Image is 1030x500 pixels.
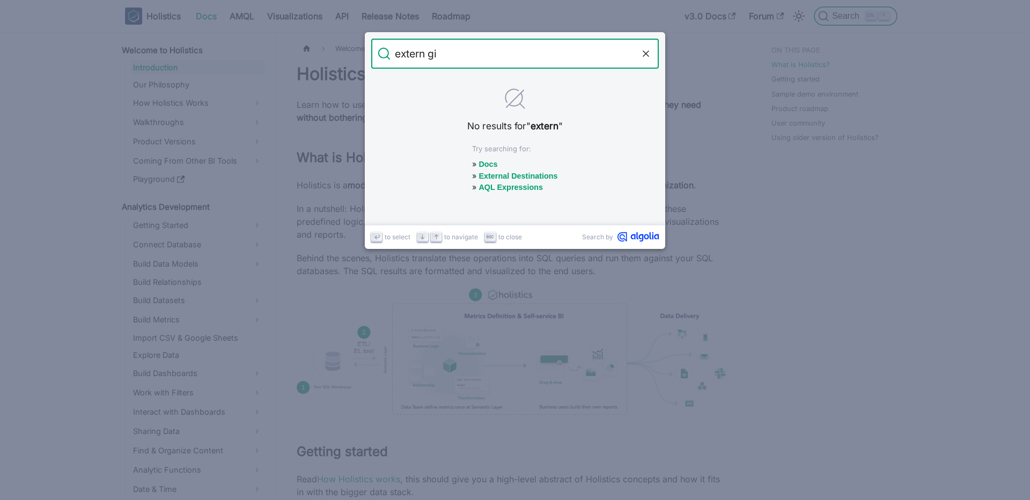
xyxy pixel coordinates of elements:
[486,233,494,241] svg: Escape key
[391,39,639,69] input: Search docs
[582,232,659,242] a: Search byAlgolia
[472,144,557,154] p: Try searching for :
[479,160,497,168] button: Docs
[418,233,426,241] svg: Arrow down
[531,120,558,131] strong: extern
[582,232,613,242] span: Search by
[479,172,557,180] button: External Destinations
[432,233,440,241] svg: Arrow up
[498,232,522,242] span: to close
[617,232,659,242] svg: Algolia
[373,233,381,241] svg: Enter key
[479,183,543,192] button: AQL Expressions
[639,47,652,60] button: Clear the query
[400,119,630,133] p: No results for " "
[444,232,478,242] span: to navigate
[385,232,410,242] span: to select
